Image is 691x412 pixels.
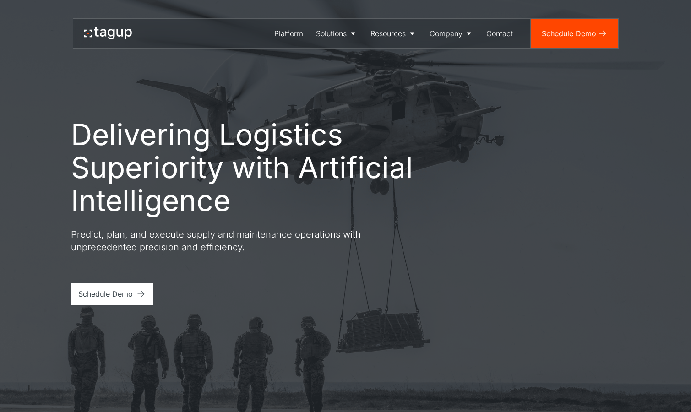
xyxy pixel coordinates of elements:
[71,228,401,254] p: Predict, plan, and execute supply and maintenance operations with unprecedented precision and eff...
[274,28,303,39] div: Platform
[531,19,618,48] a: Schedule Demo
[71,118,456,217] h1: Delivering Logistics Superiority with Artificial Intelligence
[364,19,423,48] a: Resources
[268,19,310,48] a: Platform
[71,283,153,305] a: Schedule Demo
[430,28,462,39] div: Company
[480,19,519,48] a: Contact
[486,28,513,39] div: Contact
[542,28,596,39] div: Schedule Demo
[316,28,347,39] div: Solutions
[310,19,364,48] a: Solutions
[370,28,406,39] div: Resources
[423,19,480,48] a: Company
[78,288,133,299] div: Schedule Demo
